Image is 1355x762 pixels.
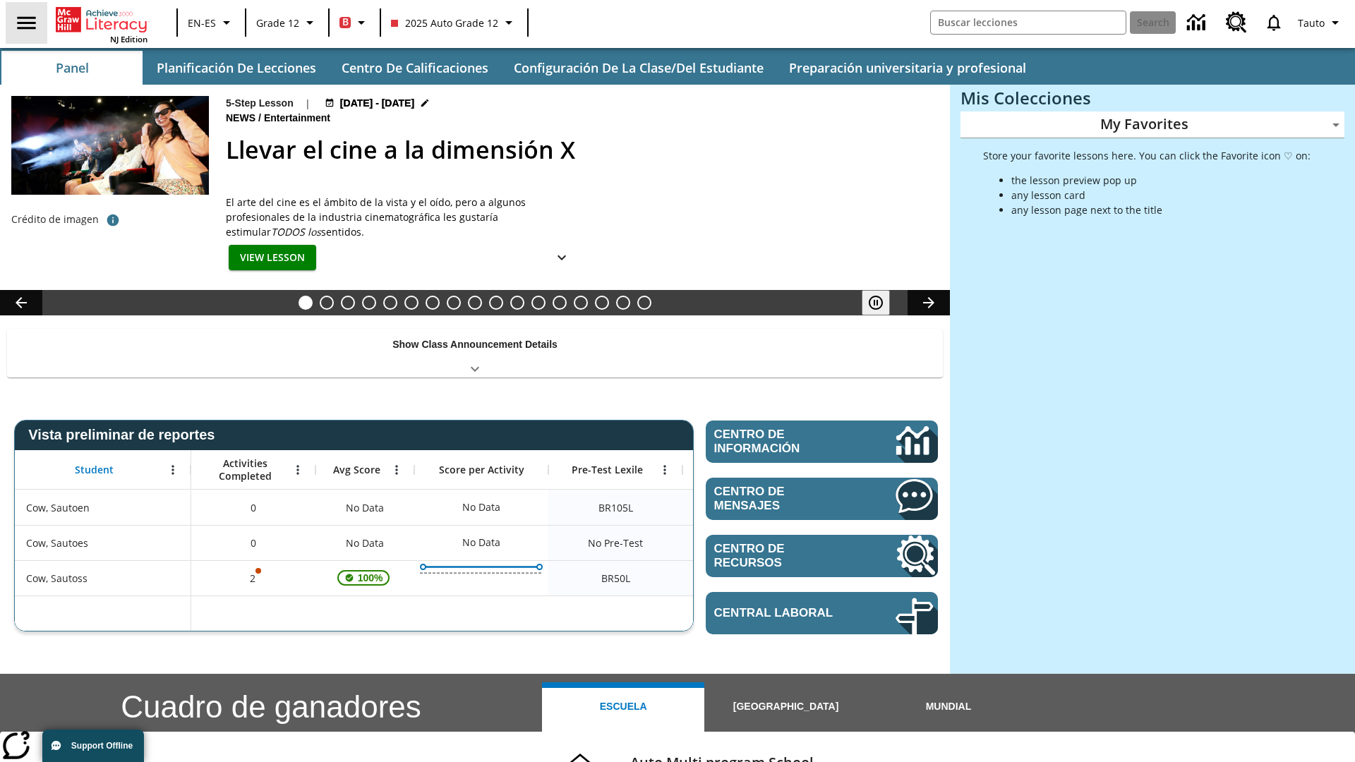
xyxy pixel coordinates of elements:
input: search field [931,11,1126,34]
a: Notificaciones [1255,4,1292,41]
span: Beginning reader 105 Lexile, Cow, Sautoen [598,500,633,515]
p: 2 [248,571,258,586]
button: Slide 16 Point of View [616,296,630,310]
a: Centro de información [1179,4,1217,42]
a: Portada [56,6,147,34]
a: Centro de recursos, Se abrirá en una pestaña nueva. [1217,4,1255,42]
button: Slide 6 The Last Homesteaders [404,296,418,310]
span: 2025 Auto Grade 12 [391,16,498,30]
a: Centro de información [706,421,938,463]
button: Slide 3 Animal Partners [341,296,355,310]
button: Aug 18 - Aug 24 Elegir fechas [322,96,433,111]
span: Centro de información [714,428,848,456]
div: , 100%, La puntuación media de 100% correspondiente al primer intento de este estudiante de respo... [315,560,414,595]
span: EN-ES [188,16,216,30]
button: Slide 7 Solar Power to the People [426,296,440,310]
span: Centro de recursos [714,542,853,570]
button: Crédito de foto: The Asahi Shimbun vía Getty Images [99,207,127,233]
span: News [226,111,258,126]
h2: Llevar el cine a la dimensión X [226,132,933,168]
li: any lesson page next to the title [1011,202,1311,217]
a: Central laboral [706,592,938,634]
button: Abrir menú [386,459,407,480]
span: Support Offline [71,741,133,751]
button: Slide 1 Llevar el cine a la dimensión X [299,296,313,310]
div: No Data, Cow, Sautoes [455,528,507,557]
div: 0, Cow, Sautoen [191,490,315,525]
span: Vista preliminar de reportes [28,427,222,443]
button: View Lesson [229,245,316,271]
button: Abrir menú [287,459,308,480]
div: 0, Cow, Sautoes [191,525,315,560]
button: Support Offline [42,730,144,762]
li: any lesson card [1011,188,1311,202]
span: Score per Activity [439,464,524,476]
button: Slide 15 ¡Hurra por el Día de la Constitución! [595,296,609,310]
p: 5-Step Lesson [226,96,294,111]
span: Beginning reader 50 Lexile, Cow, Sautoss [601,571,630,586]
span: 100% [352,565,389,591]
button: Mundial [867,682,1030,732]
button: Pausar [862,290,890,315]
a: Centro de recursos, Se abrirá en una pestaña nueva. [706,535,938,577]
span: Central laboral [714,606,853,620]
span: 0 [251,500,256,515]
div: My Favorites [960,111,1344,138]
span: No Data [339,528,391,557]
div: Beginning reader 105 Lexile, ER, Según la medida de lectura Lexile, el estudiante es un Lector Em... [682,490,817,525]
li: the lesson preview pop up [1011,173,1311,188]
span: / [258,112,261,123]
button: Abrir menú [654,459,675,480]
span: Pre-Test Lexile [572,464,643,476]
button: Carrusel de lecciones, seguir [908,290,950,315]
button: Slide 4 ¿Los autos del futuro? [362,296,376,310]
button: Slide 17 El equilibrio de la Constitución [637,296,651,310]
button: Class: 2025 Auto Grade 12, Selecciona una clase [385,10,523,35]
span: B [342,13,349,31]
span: Student [75,464,114,476]
p: Crédito de imagen [11,212,99,226]
span: Cow, Sautoes [26,536,88,550]
span: Grade 12 [256,16,299,30]
button: Planificación de lecciones [145,51,327,85]
div: No Data, Cow, Sautoes [682,525,817,560]
span: [DATE] - [DATE] [340,96,414,111]
p: Show Class Announcement Details [392,337,558,352]
span: 0 [251,536,256,550]
a: Centro de mensajes [706,478,938,520]
button: Slide 11 Mixed Practice: Citing Evidence [510,296,524,310]
button: Perfil/Configuración [1292,10,1349,35]
button: Slide 8 Attack of the Terrifying Tomatoes [447,296,461,310]
button: Escuela [542,682,704,732]
img: El panel situado frente a los asientos rocía con agua nebulizada al feliz público en un cine equi... [11,96,209,195]
div: 2, Es posible que sea inválido el puntaje de una o más actividades., Cow, Sautoss [191,560,315,595]
span: Entertainment [264,111,333,126]
span: Tauto [1298,16,1325,30]
em: TODOS los [271,225,321,238]
div: Portada [56,4,147,44]
span: No Pre-Test, Cow, Sautoes [588,536,643,550]
button: Abrir menú [162,459,183,480]
span: | [305,96,311,111]
span: Cow, Sautoss [26,571,88,586]
button: Panel [1,51,143,85]
button: Grado: Grade 12, Elige un grado [251,10,324,35]
button: Slide 9 Fashion Forward in Ancient Rome [468,296,482,310]
span: Cow, Sautoen [26,500,90,515]
p: El arte del cine es el ámbito de la vista y el oído, pero a algunos profesionales de la industria... [226,195,579,239]
button: Slide 12 Pre-release lesson [531,296,546,310]
span: Centro de mensajes [714,485,853,513]
button: Slide 5 ¡Fuera! ¡Es privado! [383,296,397,310]
h3: Mis Colecciones [960,88,1344,108]
div: No Data, Cow, Sautoen [455,493,507,521]
button: Language: EN-ES, Selecciona un idioma [182,10,241,35]
div: Show Class Announcement Details [7,329,943,377]
button: Boost El color de la clase es rojo. Cambiar el color de la clase. [334,10,375,35]
span: Activities Completed [198,457,291,483]
span: Avg Score [333,464,380,476]
div: No Data, Cow, Sautoes [315,525,414,560]
button: Ver más [548,245,576,271]
button: Configuración de la clase/del estudiante [502,51,775,85]
button: Preparación universitaria y profesional [778,51,1037,85]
